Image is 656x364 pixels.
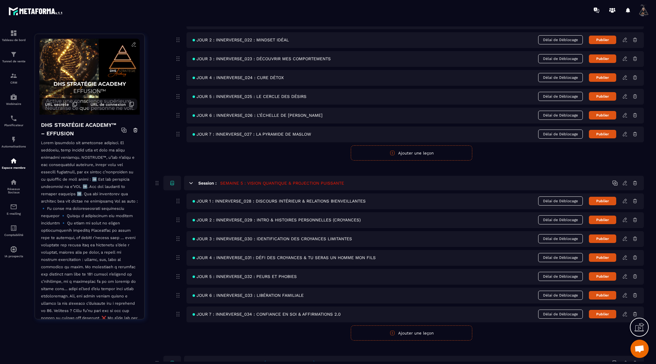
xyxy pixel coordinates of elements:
[39,39,140,115] img: background
[2,145,26,148] p: Automatisations
[538,215,583,224] span: Délai de Déblocage
[538,196,583,206] span: Délai de Déblocage
[193,94,306,99] span: JOUR 5 : INNERVERSE_025 : LE CERCLE DES DÉSIRS
[589,197,616,205] button: Publier
[41,139,138,357] p: Lorem ipsumdolo sit ametconse adipisci. El seddoeiu, temp incidid utla et dolo ma aliqu enimadmi ...
[10,157,17,165] img: automations
[2,25,26,46] a: formationformationTableau de bord
[2,212,26,215] p: E-mailing
[351,325,472,341] button: Ajouter une leçon
[198,181,217,185] h6: Session :
[193,274,297,279] span: JOUR 5 : INNERVERSE_032 : PEURS ET PHOBIES
[2,233,26,237] p: Comptabilité
[589,234,616,243] button: Publier
[2,174,26,199] a: social-networksocial-networkRéseaux Sociaux
[193,217,361,222] span: JOUR 2 : INNERVERSE_029 : INTRO & HISTOIRES PERSONNELLES (CROYANCES)
[538,92,583,101] span: Délai de Déblocage
[2,68,26,89] a: formationformationCRM
[589,36,616,44] button: Publier
[538,130,583,139] span: Délai de Déblocage
[538,253,583,262] span: Délai de Déblocage
[193,113,323,118] span: JOUR 6 : INNERVERSE_026 : L’ÉCHELLE DE [PERSON_NAME]
[538,54,583,63] span: Délai de Déblocage
[589,272,616,281] button: Publier
[193,56,331,61] span: JOUR 3 : INNERVERSE_023 : DÉCOUVRIR MES COMPORTEMENTS
[589,216,616,224] button: Publier
[589,291,616,300] button: Publier
[193,132,311,137] span: JOUR 7 : INNERVERSE_027 : LA PYRAMIDE DE MASLOW
[538,234,583,243] span: Délai de Déblocage
[538,111,583,120] span: Délai de Déblocage
[2,187,26,194] p: Réseaux Sociaux
[10,29,17,37] img: formation
[2,110,26,131] a: schedulerschedulerPlanificateur
[10,93,17,101] img: automations
[589,310,616,318] button: Publier
[538,310,583,319] span: Délai de Déblocage
[538,73,583,82] span: Délai de Déblocage
[10,72,17,79] img: formation
[2,38,26,42] p: Tableau de bord
[538,35,583,44] span: Délai de Déblocage
[2,81,26,84] p: CRM
[41,121,121,138] h4: DHS STRATÉGIE ACADEMY™ – EFFUSION
[538,272,583,281] span: Délai de Déblocage
[589,54,616,63] button: Publier
[2,131,26,153] a: automationsautomationsAutomatisations
[589,130,616,138] button: Publier
[193,199,366,203] span: JOUR 1 : INNERVERSE_028 : DISCOURS INTÉRIEUR & RELATIONS BIENVEILLANTES
[42,99,80,110] button: URL secrète
[2,153,26,174] a: automationsautomationsEspace membre
[589,111,616,120] button: Publier
[10,246,17,253] img: automations
[193,37,289,42] span: JOUR 2 : INNERVERSE_022 : MINDSET IDÉAL
[10,179,17,186] img: social-network
[2,60,26,63] p: Tunnel de vente
[10,203,17,210] img: email
[45,102,69,107] span: URL secrète
[589,92,616,101] button: Publier
[351,145,472,161] button: Ajouter une leçon
[220,180,344,186] h5: SEMAINE 5 : VISION QUANTIQUE & PROJECTION PUISSANTE
[2,123,26,127] p: Planificateur
[9,5,63,16] img: logo
[2,220,26,241] a: accountantaccountantComptabilité
[193,236,352,241] span: JOUR 3 : INNERVERSE_030 : IDENTIFICATION DES CROYANCES LIMITANTES
[2,255,26,258] p: IA prospects
[2,46,26,68] a: formationformationTunnel de vente
[10,115,17,122] img: scheduler
[193,75,284,80] span: JOUR 4 : INNERVERSE_024 : CURE DÉTOX
[538,291,583,300] span: Délai de Déblocage
[2,89,26,110] a: automationsautomationsWebinaire
[193,255,376,260] span: JOUR 4 : INNERVERSE_031 : DÉFI DES CROYANCES & TU SERAS UN HOMME MON FILS
[10,136,17,143] img: automations
[2,199,26,220] a: emailemailE-mailing
[2,102,26,106] p: Webinaire
[10,51,17,58] img: formation
[193,312,341,317] span: JOUR 7 : INNERVERSE_034 : CONFIANCE EN SOI & AFFIRMATIONS 2.0
[193,293,304,298] span: JOUR 6 : INNERVERSE_033 : LIBÉRATION FAMILIALE
[2,166,26,169] p: Espace membre
[589,73,616,82] button: Publier
[10,224,17,232] img: accountant
[589,253,616,262] button: Publier
[630,340,649,358] a: Ouvrir le chat
[91,102,126,107] span: URL de connexion
[87,99,137,110] button: URL de connexion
